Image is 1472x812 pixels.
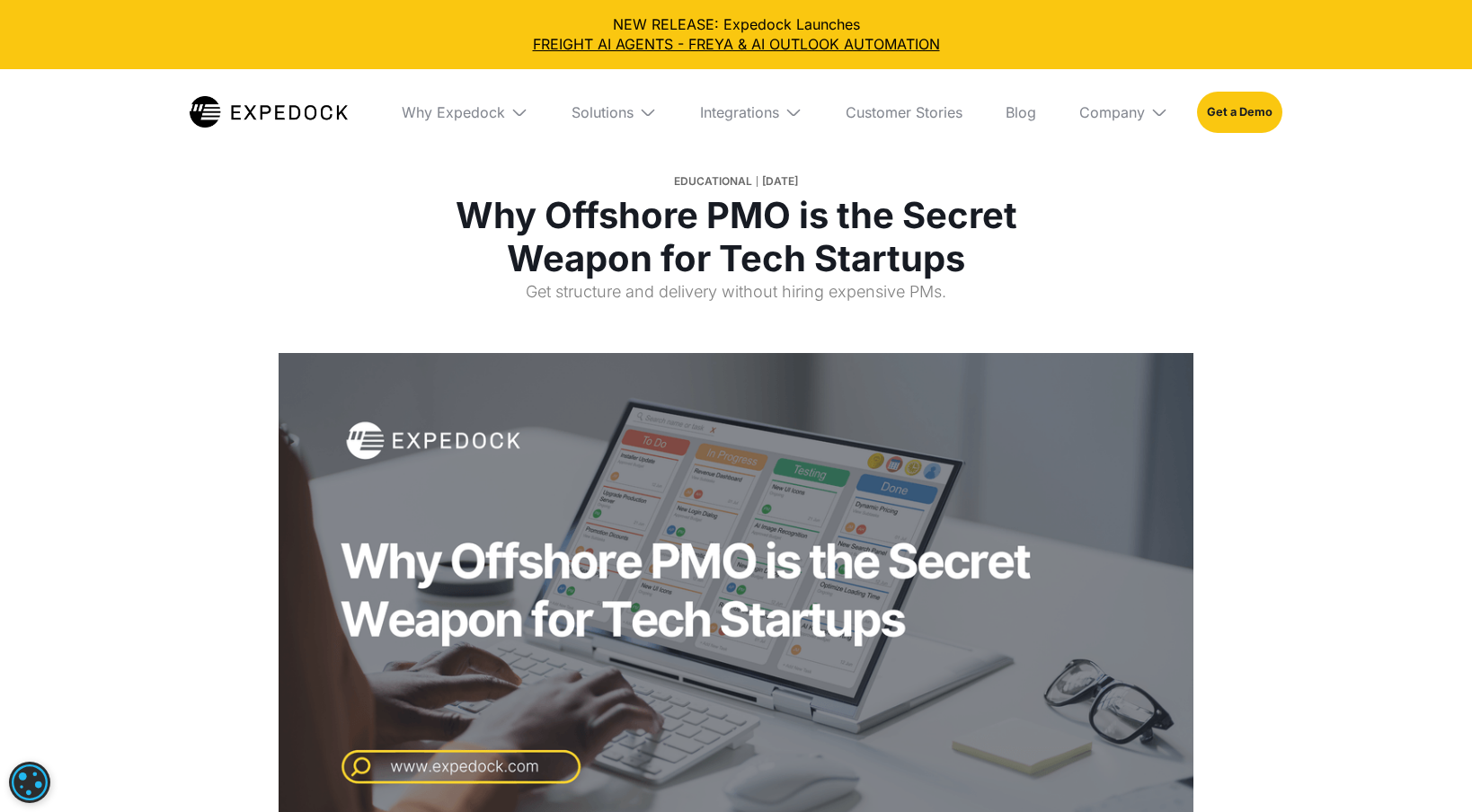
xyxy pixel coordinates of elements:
div: [DATE] [762,169,798,194]
div: Educational [674,169,752,194]
iframe: Chat Widget [1382,726,1472,812]
div: Integrations [700,103,779,121]
a: Blog [991,69,1051,155]
div: Solutions [557,69,671,155]
a: Customer Stories [831,69,977,155]
div: Company [1065,69,1183,155]
div: Solutions [572,103,634,121]
div: Company [1079,103,1145,121]
div: Integrations [686,69,817,155]
a: Get a Demo [1197,92,1282,133]
a: FREIGHT AI AGENTS - FREYA & AI OUTLOOK AUTOMATION [14,34,1458,54]
p: ‍Get structure and delivery without hiring expensive PMs. [403,280,1069,317]
h1: Why Offshore PMO is the Secret Weapon for Tech Startups [403,194,1069,280]
div: NEW RELEASE: Expedock Launches [14,14,1458,55]
div: Why Expedock [402,103,505,121]
div: Why Expedock [387,69,543,155]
